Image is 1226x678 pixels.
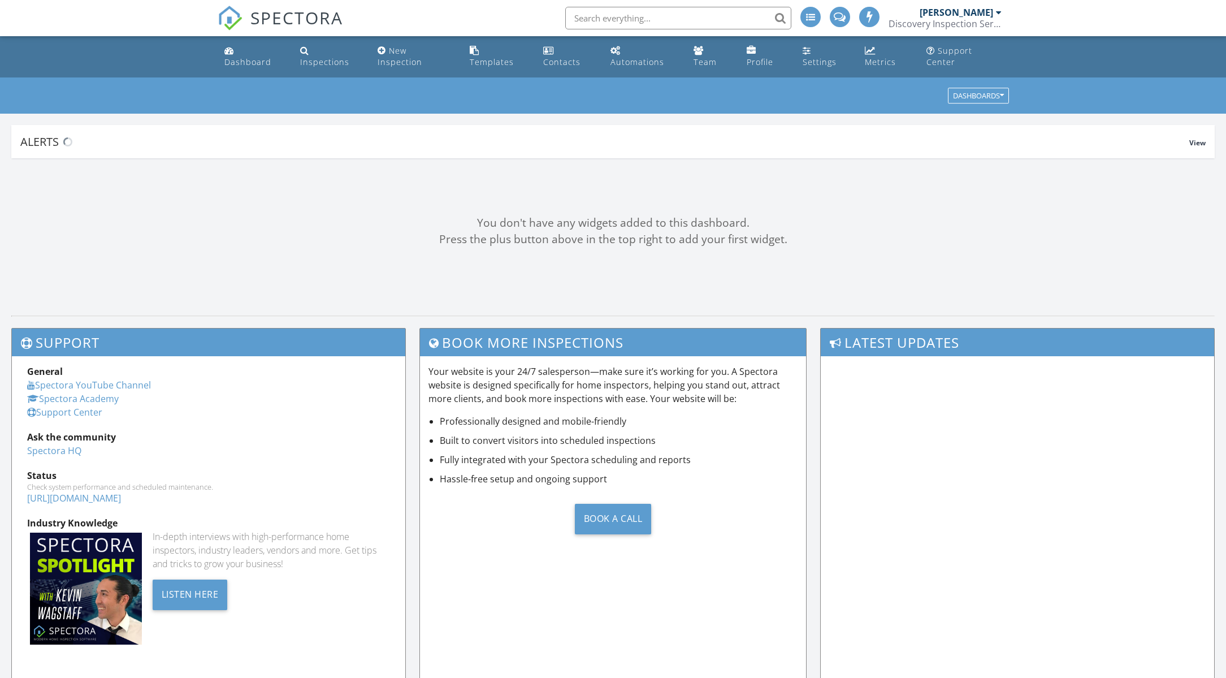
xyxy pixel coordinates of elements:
h3: Support [12,329,405,356]
a: Settings [798,41,851,73]
a: [URL][DOMAIN_NAME] [27,492,121,504]
div: Metrics [865,57,896,67]
div: Check system performance and scheduled maintenance. [27,482,390,491]
div: In-depth interviews with high-performance home inspectors, industry leaders, vendors and more. Ge... [153,530,390,571]
a: Team [689,41,733,73]
div: Dashboards [953,92,1004,100]
button: Dashboards [948,88,1009,104]
a: Templates [465,41,529,73]
div: Press the plus button above in the top right to add your first widget. [11,231,1215,248]
a: Support Center [27,406,102,418]
img: The Best Home Inspection Software - Spectora [218,6,242,31]
div: Contacts [543,57,580,67]
div: [PERSON_NAME] [920,7,993,18]
a: Contacts [539,41,597,73]
p: Your website is your 24/7 salesperson—make sure it’s working for you. A Spectora website is desig... [428,365,798,405]
li: Built to convert visitors into scheduled inspections [440,434,798,447]
a: New Inspection [373,41,457,73]
div: Inspections [300,57,349,67]
div: Ask the community [27,430,390,444]
div: Automations [610,57,664,67]
li: Fully integrated with your Spectora scheduling and reports [440,453,798,467]
a: Automations (Advanced) [606,41,680,73]
img: Spectoraspolightmain [30,533,142,645]
div: Listen Here [153,580,228,610]
h3: Book More Inspections [420,329,807,356]
a: Inspections [296,41,364,73]
div: Book a Call [575,504,652,534]
div: Alerts [20,134,1189,149]
a: Company Profile [742,41,789,73]
div: Templates [470,57,514,67]
a: Metrics [860,41,913,73]
span: SPECTORA [250,6,343,29]
a: Dashboard [220,41,287,73]
li: Professionally designed and mobile-friendly [440,414,798,428]
div: You don't have any widgets added to this dashboard. [11,215,1215,231]
strong: General [27,365,63,378]
div: Status [27,469,390,482]
a: SPECTORA [218,15,343,39]
input: Search everything... [565,7,791,29]
li: Hassle-free setup and ongoing support [440,472,798,486]
div: New Inspection [378,45,422,67]
div: Team [694,57,717,67]
a: Book a Call [428,495,798,543]
a: Support Center [922,41,1006,73]
a: Listen Here [153,588,228,600]
span: View [1189,138,1206,148]
h3: Latest Updates [821,329,1214,356]
div: Settings [803,57,837,67]
div: Discovery Inspection Services [889,18,1002,29]
div: Industry Knowledge [27,516,390,530]
a: Spectora YouTube Channel [27,379,151,391]
a: Spectora Academy [27,392,119,405]
a: Spectora HQ [27,444,81,457]
div: Profile [747,57,773,67]
div: Dashboard [224,57,271,67]
div: Support Center [926,45,972,67]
